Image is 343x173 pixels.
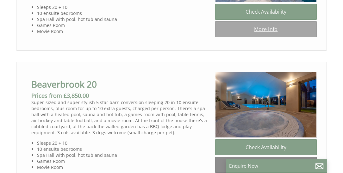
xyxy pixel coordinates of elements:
[37,22,210,28] li: Games Room
[37,152,210,158] li: Spa Hall with pool, hot tub and sauna
[37,16,210,22] li: Spa Hall with pool, hot tub and sauna
[215,21,317,37] a: More Info
[37,146,210,152] li: 10 ensuite bedrooms
[215,157,317,173] a: More Info
[37,164,210,170] li: Movie Room
[31,92,210,99] h3: Prices from £3,850.00
[215,4,317,20] a: Check Availability
[31,99,210,136] p: Super-sized and super-stylish 5 star barn conversion sleeping 20 in 10 ensuite bedrooms, plus roo...
[37,10,210,16] li: 10 ensuite bedrooms
[37,140,210,146] li: Sleeps 20 + 10
[215,139,317,155] a: Check Availability
[215,72,317,138] img: beaverbrook20-somerset-holiday-home-accomodation-sleeps-sleeping-28.original.jpg
[229,163,324,169] p: Enquire Now
[31,78,97,90] a: Beaverbrook 20
[37,28,210,34] li: Movie Room
[37,4,210,10] li: Sleeps 20 + 10
[37,158,210,164] li: Games Room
